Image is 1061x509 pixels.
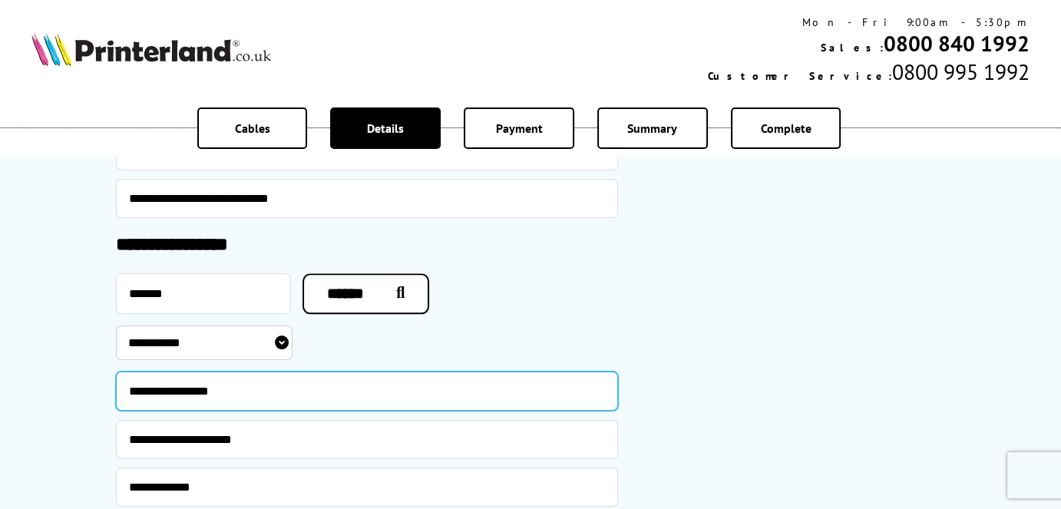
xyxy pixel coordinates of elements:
span: Complete [760,121,811,136]
span: Payment [496,121,543,136]
span: 0800 995 1992 [892,58,1030,86]
div: Mon - Fri 9:00am - 5:30pm [708,15,1030,29]
span: Sales: [821,41,884,55]
span: Customer Service: [708,69,892,83]
span: Details [367,121,404,136]
img: Printerland Logo [31,32,271,66]
a: 0800 840 1992 [884,29,1030,58]
span: Summary [627,121,677,136]
span: Cables [235,121,270,136]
